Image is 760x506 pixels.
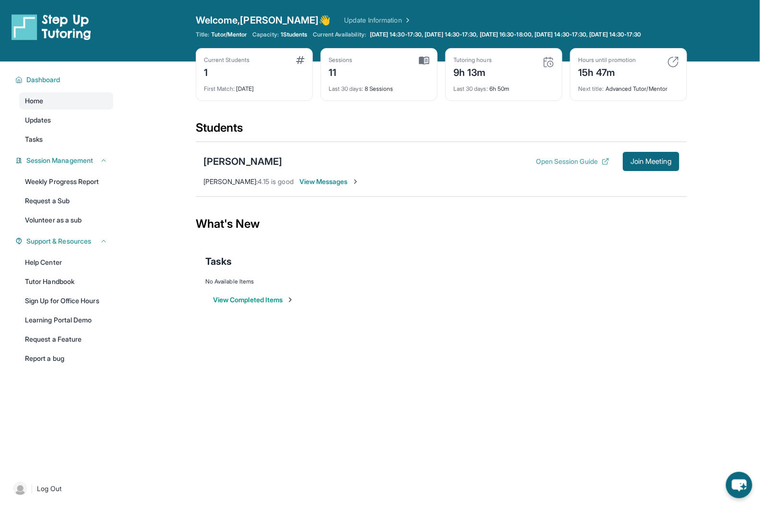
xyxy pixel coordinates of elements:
span: [PERSON_NAME] : [203,177,258,185]
a: Weekly Progress Report [19,173,113,190]
button: Session Management [23,156,107,165]
span: | [31,483,33,494]
span: Join Meeting [630,159,672,164]
a: Request a Feature [19,331,113,348]
button: Support & Resources [23,236,107,246]
div: 9h 13m [453,64,492,79]
img: Chevron-Right [352,178,359,185]
span: Current Availability: [313,31,366,38]
div: 11 [329,64,353,79]
span: Last 30 days : [329,85,363,92]
button: View Completed Items [213,295,294,305]
div: 8 Sessions [329,79,429,93]
a: Update Information [344,15,412,25]
img: card [296,56,305,64]
img: card [667,56,679,68]
span: Next title : [578,85,604,92]
button: Join Meeting [623,152,679,171]
a: Volunteer as a sub [19,211,113,229]
span: 4.15 is good [258,177,294,185]
a: Learning Portal Demo [19,311,113,329]
span: Dashboard [26,75,60,85]
button: Open Session Guide [536,157,609,166]
img: user-img [13,482,27,495]
a: Home [19,92,113,110]
div: 15h 47m [578,64,636,79]
span: Session Management [26,156,93,165]
a: Request a Sub [19,192,113,210]
span: Updates [25,115,51,125]
span: First Match : [204,85,235,92]
div: No Available Items [205,278,677,285]
span: View Messages [299,177,359,186]
div: [DATE] [204,79,305,93]
span: [DATE] 14:30-17:30, [DATE] 14:30-17:30, [DATE] 16:30-18:00, [DATE] 14:30-17:30, [DATE] 14:30-17:30 [370,31,641,38]
img: card [543,56,554,68]
div: Students [196,120,687,141]
div: 6h 50m [453,79,554,93]
span: Tutor/Mentor [211,31,247,38]
a: Sign Up for Office Hours [19,292,113,309]
button: Dashboard [23,75,107,85]
span: Home [25,96,43,106]
div: Sessions [329,56,353,64]
a: Updates [19,111,113,129]
span: Capacity: [252,31,279,38]
button: chat-button [726,472,752,498]
img: card [419,56,429,65]
div: Advanced Tutor/Mentor [578,79,679,93]
div: Tutoring hours [453,56,492,64]
span: Tasks [205,255,232,268]
span: Last 30 days : [453,85,488,92]
img: Chevron Right [402,15,412,25]
div: 1 [204,64,249,79]
a: Report a bug [19,350,113,367]
span: Tasks [25,135,43,144]
a: [DATE] 14:30-17:30, [DATE] 14:30-17:30, [DATE] 16:30-18:00, [DATE] 14:30-17:30, [DATE] 14:30-17:30 [368,31,643,38]
a: Tutor Handbook [19,273,113,290]
span: Title: [196,31,209,38]
div: What's New [196,203,687,245]
span: 1 Students [281,31,308,38]
div: [PERSON_NAME] [203,155,282,168]
a: Help Center [19,254,113,271]
span: Support & Resources [26,236,91,246]
span: Welcome, [PERSON_NAME] 👋 [196,13,331,27]
div: Hours until promotion [578,56,636,64]
img: logo [12,13,91,40]
a: |Log Out [10,478,113,499]
div: Current Students [204,56,249,64]
a: Tasks [19,131,113,148]
span: Log Out [37,484,62,494]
